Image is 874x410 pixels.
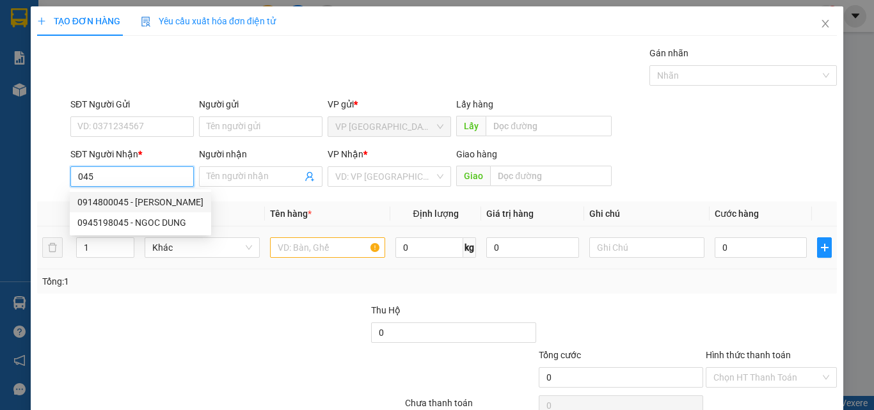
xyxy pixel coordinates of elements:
[456,149,497,159] span: Giao hàng
[456,166,490,186] span: Giao
[199,97,322,111] div: Người gửi
[305,171,315,182] span: user-add
[817,237,832,258] button: plus
[70,192,211,212] div: 0914800045 - PHUONG THO MAY
[139,16,170,47] img: logo.jpg
[486,116,612,136] input: Dọc đường
[456,116,486,136] span: Lấy
[37,16,120,26] span: TẠO ĐƠN HÀNG
[42,237,63,258] button: delete
[413,209,458,219] span: Định lượng
[715,209,759,219] span: Cước hàng
[539,350,581,360] span: Tổng cước
[820,19,830,29] span: close
[371,305,401,315] span: Thu Hộ
[463,237,476,258] span: kg
[70,147,194,161] div: SĐT Người Nhận
[70,97,194,111] div: SĐT Người Gửi
[270,209,312,219] span: Tên hàng
[490,166,612,186] input: Dọc đường
[42,274,338,288] div: Tổng: 1
[141,16,276,26] span: Yêu cầu xuất hóa đơn điện tử
[328,149,363,159] span: VP Nhận
[649,48,688,58] label: Gán nhãn
[584,201,710,226] th: Ghi chú
[37,17,46,26] span: plus
[152,238,252,257] span: Khác
[199,147,322,161] div: Người nhận
[107,61,176,77] li: (c) 2017
[77,216,203,230] div: 0945198045 - NGOC DUNG
[83,19,123,123] b: BIÊN NHẬN GỬI HÀNG HÓA
[107,49,176,59] b: [DOMAIN_NAME]
[70,212,211,233] div: 0945198045 - NGOC DUNG
[335,117,443,136] span: VP Sài Gòn
[706,350,791,360] label: Hình thức thanh toán
[328,97,451,111] div: VP gửi
[77,195,203,209] div: 0914800045 - [PERSON_NAME]
[141,17,151,27] img: icon
[486,237,578,258] input: 0
[16,83,72,143] b: [PERSON_NAME]
[270,237,385,258] input: VD: Bàn, Ghế
[807,6,843,42] button: Close
[456,99,493,109] span: Lấy hàng
[486,209,534,219] span: Giá trị hàng
[818,242,831,253] span: plus
[589,237,704,258] input: Ghi Chú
